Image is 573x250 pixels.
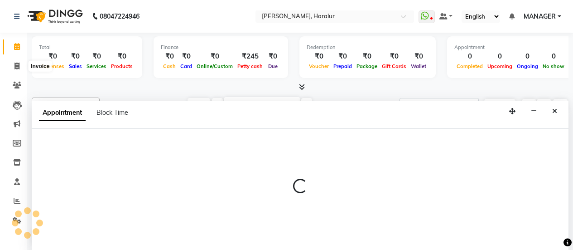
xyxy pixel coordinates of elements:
span: Due [266,63,280,69]
span: Upcoming [485,63,515,69]
div: Total [39,44,135,51]
span: Prepaid [331,63,354,69]
span: Wallet [409,63,429,69]
div: ₹0 [409,51,429,62]
span: Card [178,63,194,69]
div: ₹0 [194,51,235,62]
div: 0 [454,51,485,62]
div: ₹0 [161,51,178,62]
b: 08047224946 [100,4,140,29]
span: Completed [454,63,485,69]
div: ₹0 [307,51,331,62]
div: 0 [485,51,515,62]
span: Package [354,63,380,69]
div: ₹0 [331,51,354,62]
div: ₹0 [67,51,84,62]
span: Products [109,63,135,69]
span: Appointment [39,105,86,121]
div: Finance [161,44,281,51]
div: ₹0 [354,51,380,62]
span: MANAGER [524,12,556,21]
div: ₹0 [109,51,135,62]
span: Voucher [307,63,331,69]
span: Cash [161,63,178,69]
div: ₹0 [84,51,109,62]
span: Gift Cards [380,63,409,69]
div: ₹0 [39,51,67,62]
div: ₹0 [380,51,409,62]
span: Sales [67,63,84,69]
div: ₹245 [235,51,265,62]
div: ₹0 [265,51,281,62]
input: Search Appointment [400,98,479,112]
span: Ongoing [515,63,540,69]
div: Redemption [307,44,429,51]
button: Close [548,104,561,118]
span: Services [84,63,109,69]
span: Petty cash [235,63,265,69]
span: Online/Custom [194,63,235,69]
span: Today [188,98,210,112]
div: Appointment [454,44,567,51]
span: Block Time [96,108,128,117]
input: 2025-09-01 [251,98,297,112]
div: 0 [515,51,540,62]
button: ADD NEW [484,99,515,112]
span: No show [540,63,567,69]
img: logo [23,4,85,29]
div: Invoice [29,61,52,72]
div: ₹0 [178,51,194,62]
div: 0 [540,51,567,62]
